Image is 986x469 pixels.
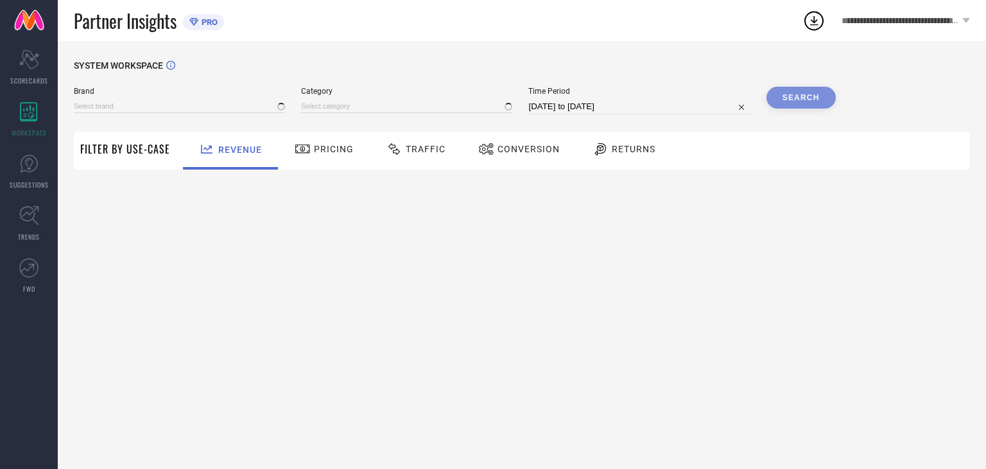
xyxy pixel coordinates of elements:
span: SUGGESTIONS [10,180,49,190]
span: SYSTEM WORKSPACE [74,60,163,71]
span: Filter By Use-Case [80,141,170,157]
span: Time Period [528,87,750,96]
span: SCORECARDS [10,76,48,85]
span: FWD [23,284,35,294]
span: WORKSPACE [12,128,47,137]
input: Select category [301,100,512,113]
span: Revenue [218,145,262,155]
span: Partner Insights [74,8,177,34]
input: Select brand [74,100,285,113]
span: Pricing [314,144,354,154]
div: Open download list [802,9,826,32]
span: Traffic [406,144,445,154]
span: Category [301,87,512,96]
span: Conversion [497,144,560,154]
input: Select time period [528,99,750,114]
span: TRENDS [18,232,40,242]
span: Brand [74,87,285,96]
span: PRO [198,17,218,27]
span: Returns [612,144,655,154]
